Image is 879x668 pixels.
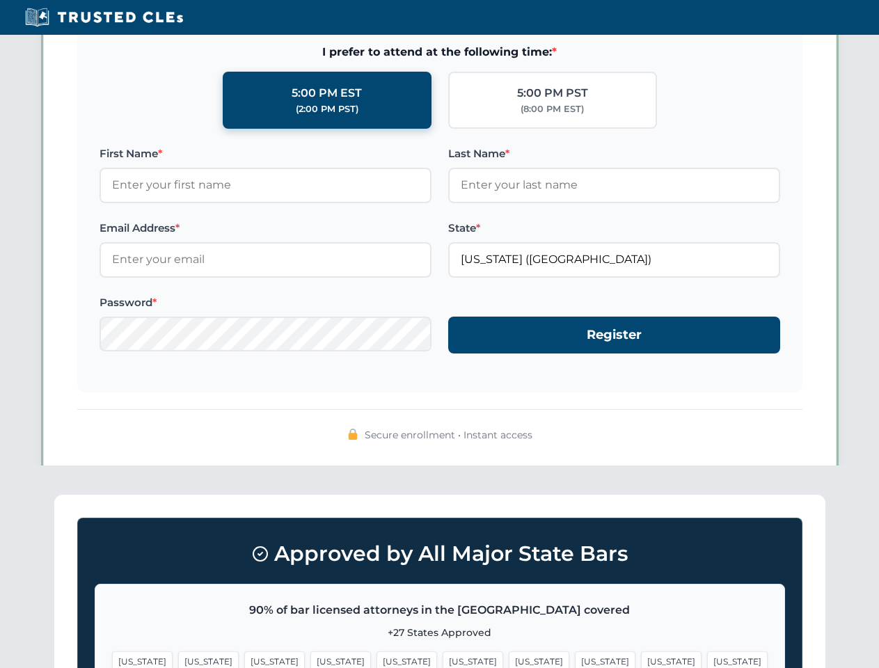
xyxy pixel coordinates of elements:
[365,427,532,443] span: Secure enrollment • Instant access
[95,535,785,573] h3: Approved by All Major State Bars
[448,317,780,353] button: Register
[100,242,431,277] input: Enter your email
[448,145,780,162] label: Last Name
[112,601,768,619] p: 90% of bar licensed attorneys in the [GEOGRAPHIC_DATA] covered
[517,84,588,102] div: 5:00 PM PST
[100,43,780,61] span: I prefer to attend at the following time:
[21,7,187,28] img: Trusted CLEs
[100,145,431,162] label: First Name
[521,102,584,116] div: (8:00 PM EST)
[448,220,780,237] label: State
[100,220,431,237] label: Email Address
[292,84,362,102] div: 5:00 PM EST
[448,168,780,202] input: Enter your last name
[296,102,358,116] div: (2:00 PM PST)
[448,242,780,277] input: Florida (FL)
[112,625,768,640] p: +27 States Approved
[100,294,431,311] label: Password
[347,429,358,440] img: 🔒
[100,168,431,202] input: Enter your first name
